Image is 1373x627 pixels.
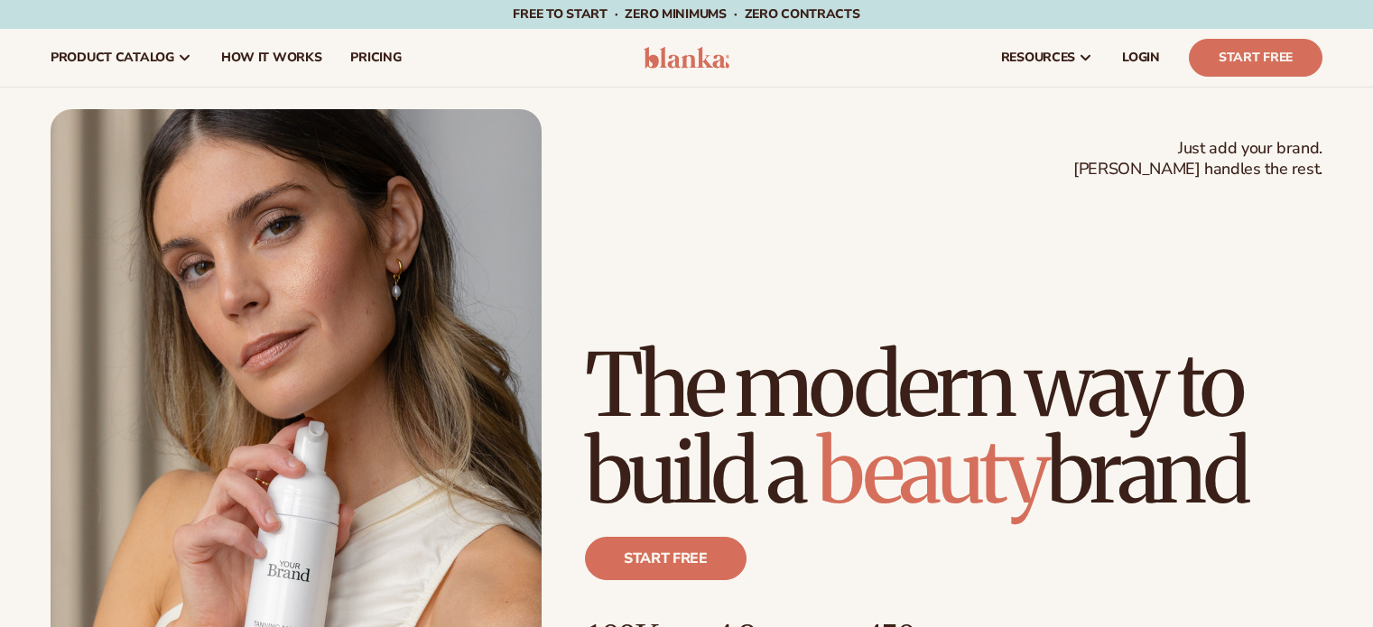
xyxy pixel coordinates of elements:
[36,29,207,87] a: product catalog
[987,29,1108,87] a: resources
[644,47,729,69] img: logo
[1001,51,1075,65] span: resources
[817,418,1046,526] span: beauty
[513,5,859,23] span: Free to start · ZERO minimums · ZERO contracts
[585,537,747,580] a: Start free
[336,29,415,87] a: pricing
[585,342,1322,515] h1: The modern way to build a brand
[1108,29,1174,87] a: LOGIN
[51,51,174,65] span: product catalog
[207,29,337,87] a: How It Works
[1122,51,1160,65] span: LOGIN
[1073,138,1322,180] span: Just add your brand. [PERSON_NAME] handles the rest.
[350,51,401,65] span: pricing
[1189,39,1322,77] a: Start Free
[221,51,322,65] span: How It Works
